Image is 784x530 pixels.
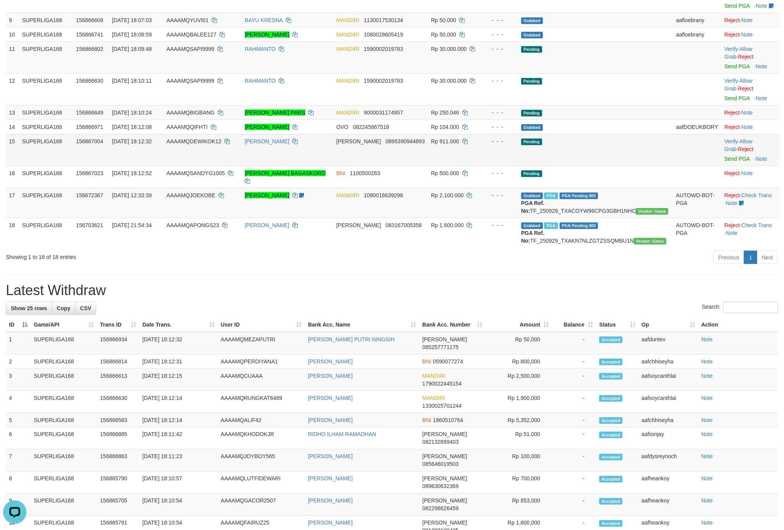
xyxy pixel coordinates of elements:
[31,450,97,472] td: SUPERLIGA168
[725,78,753,92] span: ·
[422,439,458,445] span: Copy 082132899403 to clipboard
[112,222,152,228] span: [DATE] 21:54:34
[599,359,623,365] span: Accepted
[336,124,349,130] span: OVO
[76,170,103,176] span: 156867023
[725,46,738,52] a: Verify
[673,120,722,134] td: aafDOEUKBORY
[112,170,152,176] span: [DATE] 18:12:52
[139,427,218,450] td: [DATE] 18:11:42
[634,238,666,245] span: Vendor URL: https://trx31.1velocity.biz
[756,63,768,70] a: Note
[725,138,753,152] a: Allow Grab
[139,354,218,369] td: [DATE] 18:12:31
[6,13,19,27] td: 9
[741,31,753,38] a: Note
[486,472,552,494] td: Rp 700,000
[76,192,103,198] span: 156672367
[336,170,345,176] span: BNI
[725,78,753,92] a: Allow Grab
[483,191,515,199] div: - - -
[76,31,103,38] span: 156866741
[19,73,73,105] td: SUPERLIGA168
[722,42,780,73] td: · ·
[599,432,623,438] span: Accepted
[725,3,750,9] a: Send PGA
[638,450,698,472] td: aafdysreynoch
[431,31,456,38] span: Rp 50.000
[725,170,740,176] a: Reject
[336,138,381,144] span: [PERSON_NAME]
[756,3,768,9] a: Note
[6,250,321,261] div: Showing 1 to 18 of 18 entries
[97,472,139,494] td: 156865790
[486,391,552,413] td: Rp 1,900,000
[431,170,459,176] span: Rp 500.000
[6,105,19,120] td: 13
[97,391,139,413] td: 156866630
[741,109,753,116] a: Note
[726,200,738,206] a: Note
[518,188,673,218] td: TF_250929_TXACOYW96CPG3GBH1NHC
[364,192,403,198] span: Copy 1090016639296 to clipboard
[97,450,139,472] td: 156866863
[6,134,19,166] td: 15
[336,31,359,38] span: MANDIRI
[422,431,467,438] span: [PERSON_NAME]
[3,3,26,26] button: Open LiveChat chat widget
[336,17,359,23] span: MANDIRI
[698,318,778,332] th: Action
[722,120,780,134] td: ·
[599,395,623,402] span: Accepted
[726,230,738,236] a: Note
[31,413,97,427] td: SUPERLIGA168
[308,454,353,460] a: [PERSON_NAME]
[486,369,552,391] td: Rp 2,500,000
[76,17,103,23] span: 156866608
[19,134,73,166] td: SUPERLIGA168
[701,520,713,526] a: Note
[552,354,596,369] td: -
[364,17,403,23] span: Copy 1130017530134 to clipboard
[139,318,218,332] th: Date Trans.: activate to sort column ascending
[167,192,215,198] span: AAAAMQJOEKOBE
[167,222,219,228] span: AAAAMQAPONGS23
[431,192,464,198] span: Rp 2.100.000
[336,109,359,116] span: MANDIRI
[31,472,97,494] td: SUPERLIGA168
[350,170,380,176] span: Copy 1100500263 to clipboard
[6,413,31,427] td: 5
[419,318,486,332] th: Bank Acc. Number: activate to sort column ascending
[701,373,713,379] a: Note
[552,391,596,413] td: -
[725,192,740,198] a: Reject
[521,110,542,116] span: Pending
[725,46,753,60] span: ·
[483,123,515,131] div: - - -
[599,337,623,343] span: Accepted
[521,200,545,214] b: PGA Ref. No:
[486,354,552,369] td: Rp 800,000
[6,283,778,298] h1: Latest Withdraw
[738,54,754,60] a: Reject
[31,391,97,413] td: SUPERLIGA168
[245,138,290,144] a: [PERSON_NAME]
[722,27,780,42] td: ·
[112,124,152,130] span: [DATE] 18:12:08
[521,32,543,38] span: Grabbed
[245,46,276,52] a: RAHMANTO
[19,218,73,248] td: SUPERLIGA168
[422,461,458,467] span: Copy 085646019503 to clipboard
[308,358,353,365] a: [PERSON_NAME]
[483,16,515,24] div: - - -
[560,222,598,229] span: PGA Pending
[552,413,596,427] td: -
[305,318,420,332] th: Bank Acc. Name: activate to sort column ascending
[139,413,218,427] td: [DATE] 18:12:14
[308,417,353,423] a: [PERSON_NAME]
[31,318,97,332] th: Game/API: activate to sort column ascending
[638,332,698,354] td: aafduntev
[486,413,552,427] td: Rp 5,352,000
[218,332,305,354] td: AAAAMQMEZAPUTRI
[308,373,353,379] a: [PERSON_NAME]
